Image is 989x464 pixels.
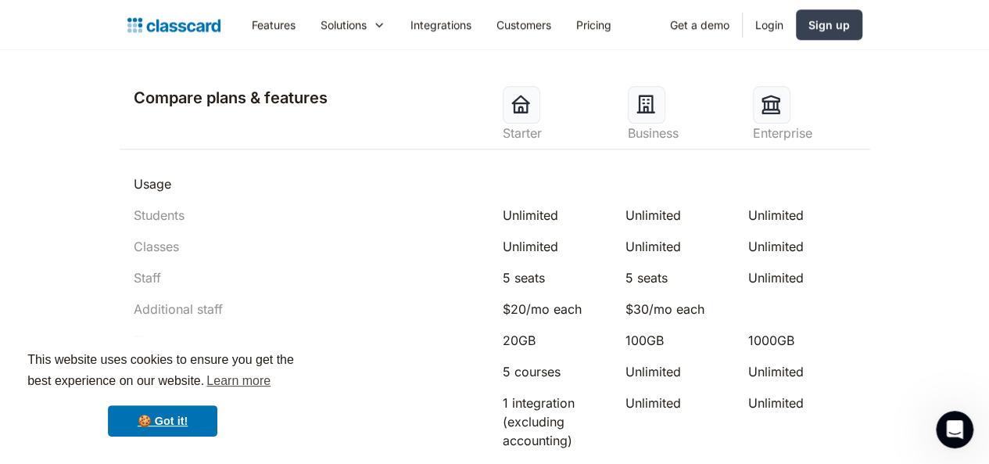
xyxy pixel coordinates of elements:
div: 5 seats [503,268,610,287]
div: 100GB [625,331,733,350]
div: Unlimited [625,394,733,412]
a: Sign up [796,9,862,40]
div: 1000GB [748,331,855,350]
a: Get a demo [658,7,742,42]
div: Unlimited [748,237,855,256]
a: Features [239,7,308,42]
div: Additional staff [134,300,223,318]
div: Business [628,124,737,142]
h2: Compare plans & features [127,86,328,110]
div: Enterprise [753,124,862,142]
iframe: Intercom live chat [936,411,973,448]
a: home [127,14,220,36]
a: Integrations [398,7,484,42]
div: Unlimited [625,362,733,381]
div: Staff [134,268,161,287]
div: Unlimited [748,206,855,225]
div: Unlimited [748,394,855,412]
div: File storage [134,331,202,350]
div: 5 seats [625,268,733,287]
div: Unlimited [625,206,733,225]
div: Classes [134,237,179,256]
div: Sign up [808,16,850,33]
div: Solutions [308,7,398,42]
div: Unlimited [625,237,733,256]
div: Usage [134,174,171,193]
a: learn more about cookies [204,369,273,393]
div: Starter [503,124,612,142]
div: 5 courses [503,362,610,381]
div: $30/mo each [625,300,733,318]
a: Customers [484,7,564,42]
div: cookieconsent [13,336,313,451]
a: Pricing [564,7,624,42]
div: 1 integration (excluding accounting) [503,394,610,450]
div: Unlimited [748,362,855,381]
div: Students [134,206,185,225]
a: dismiss cookie message [108,405,217,437]
div: Unlimited [503,206,610,225]
span: This website uses cookies to ensure you get the best experience on our website. [27,351,298,393]
div: 20GB [503,331,610,350]
a: Login [743,7,796,42]
div: Unlimited [503,237,610,256]
div: $20/mo each [503,300,610,318]
div: Unlimited [748,268,855,287]
div: Solutions [321,16,367,33]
